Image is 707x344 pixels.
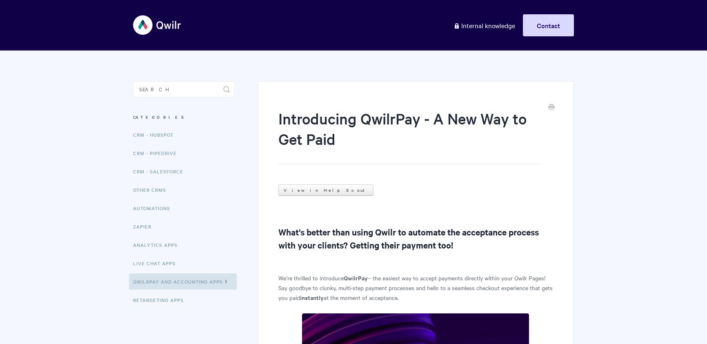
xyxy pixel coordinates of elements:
[133,163,189,180] a: CRM - Salesforce
[133,81,235,98] input: Search
[133,182,172,198] a: Other CRMs
[278,225,553,251] h2: What's better than using Qwilr to automate the acceptance process with your clients? Getting thei...
[278,184,374,196] a: View in Help Scout
[278,108,541,164] h1: Introducing QwilrPay - A New Way to Get Paid
[300,293,324,302] strong: instantly
[133,145,183,161] a: CRM - Pipedrive
[133,237,184,253] a: Analytics Apps
[133,110,235,124] h3: Categories
[133,200,176,216] a: Automations
[133,127,180,143] a: CRM - HubSpot
[133,292,190,308] a: Retargeting Apps
[548,103,555,112] a: Print this Article
[344,273,368,282] strong: QwilrPay
[278,273,553,302] p: We’re thrilled to introduce – the easiest way to accept payments directly within your Qwilr Pages...
[133,10,182,40] img: Qwilr Help Center
[523,14,574,36] a: Contact
[133,218,158,235] a: Zapier
[447,14,521,36] a: Internal knowledge
[133,255,182,271] a: Live Chat Apps
[129,273,237,290] a: QwilrPay and Accounting Apps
